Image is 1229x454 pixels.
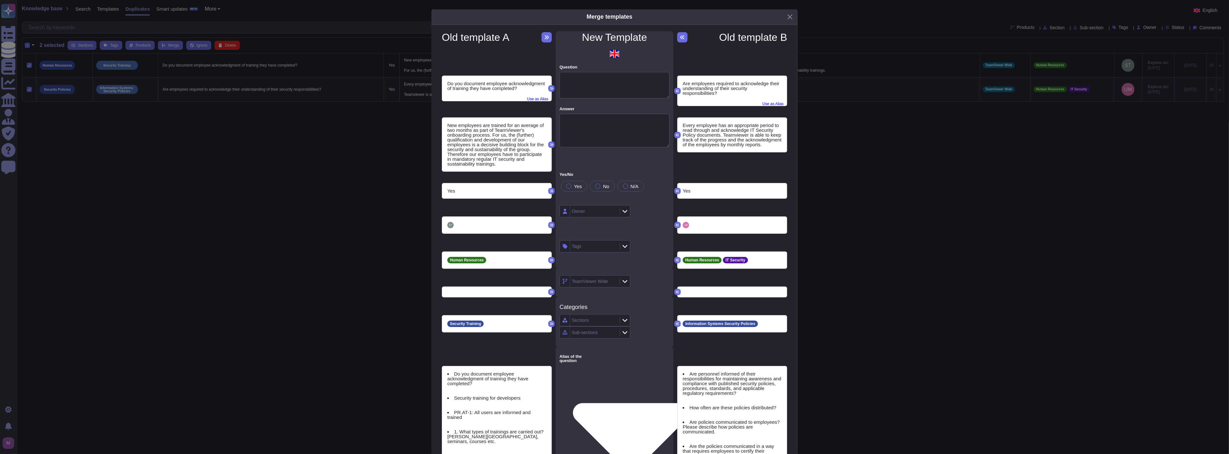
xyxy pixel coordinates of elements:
div: Human Resources [447,257,486,263]
li: 1. What types of trainings are carried out? [PERSON_NAME][GEOGRAPHIC_DATA], seminars, courses etc. [447,429,546,444]
label: Question [560,65,669,69]
img: en [610,50,619,58]
li: How often are these policies distributed? [683,405,782,410]
li: Are personnel informed of their responsibilities for maintaining awareness and compliance with pu... [683,371,782,395]
div: IT Security [723,257,748,263]
p: Do you document employee acknowledgment of training they have completed? [447,81,546,91]
span: [PERSON_NAME] [PERSON_NAME] [455,223,520,227]
div: Yes [683,188,782,193]
span: Use as Alias [527,94,548,101]
h2: Old template A [442,31,509,43]
div: New employees are trained for an average of two months as part of TeamViewer's onboarding process... [447,123,546,166]
div: Merge templates [587,13,632,21]
div: Human Resources [683,257,722,263]
div: Sections [572,318,589,322]
label: Yes/No [560,173,669,177]
h3: Categories [560,304,669,314]
li: Security training for developers [447,395,546,400]
li: Do you document employee acknowledgment of training they have completed? [447,371,546,386]
span: Use as Alias [762,99,784,106]
div: Every employee has an appropriate period to read through and acknowledge IT Security Policy docum... [683,123,782,147]
li: Are policies communicated to employees? Please describe how policies are communicated. [683,420,782,434]
div: Owner [572,209,585,213]
li: PR.AT-1: All users are informed and trained [447,410,546,420]
div: Sub-sections [572,330,598,335]
h2: New Template [560,31,669,43]
span: Umair Junaid [691,223,714,227]
span: N/A [631,184,639,189]
div: Security Training [447,321,484,327]
button: Close [785,12,795,22]
img: user [683,222,689,228]
div: Yes [447,188,546,193]
p: Are employees required to acknowledge their understanding of their security responsibilities? [683,81,782,95]
img: user [447,222,454,228]
div: Tags [572,244,581,249]
div: Information Systems Security Policies [683,321,758,327]
label: Answer [560,107,669,111]
span: Yes [574,184,582,189]
div: TeamViewer Wide [572,279,608,284]
h2: Old template B [719,31,787,43]
span: No [603,184,609,189]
